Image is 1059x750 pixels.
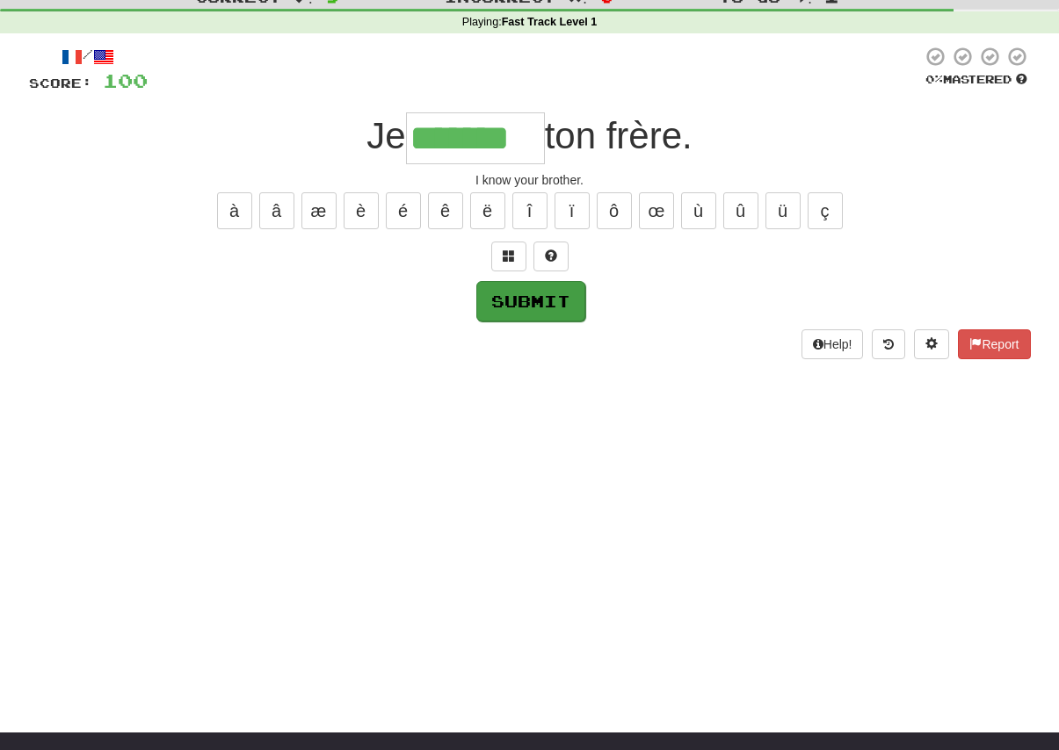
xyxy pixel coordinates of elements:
[103,69,148,91] span: 100
[366,115,405,156] span: Je
[29,46,148,68] div: /
[922,72,1031,88] div: Mastered
[681,192,716,229] button: ù
[217,192,252,229] button: à
[533,242,569,271] button: Single letter hint - you only get 1 per sentence and score half the points! alt+h
[386,192,421,229] button: é
[958,329,1030,359] button: Report
[476,281,585,321] button: Submit
[491,242,526,271] button: Switch sentence to multiple choice alt+p
[808,192,843,229] button: ç
[344,192,379,229] button: è
[765,192,801,229] button: ü
[802,329,864,359] button: Help!
[502,16,598,28] strong: Fast Track Level 1
[428,192,463,229] button: ê
[872,329,905,359] button: Round history (alt+y)
[512,192,548,229] button: î
[301,192,337,229] button: æ
[639,192,674,229] button: œ
[597,192,632,229] button: ô
[470,192,505,229] button: ë
[29,171,1031,189] div: I know your brother.
[259,192,294,229] button: â
[925,72,943,86] span: 0 %
[723,192,758,229] button: û
[545,115,693,156] span: ton frère.
[555,192,590,229] button: ï
[29,76,92,90] span: Score:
